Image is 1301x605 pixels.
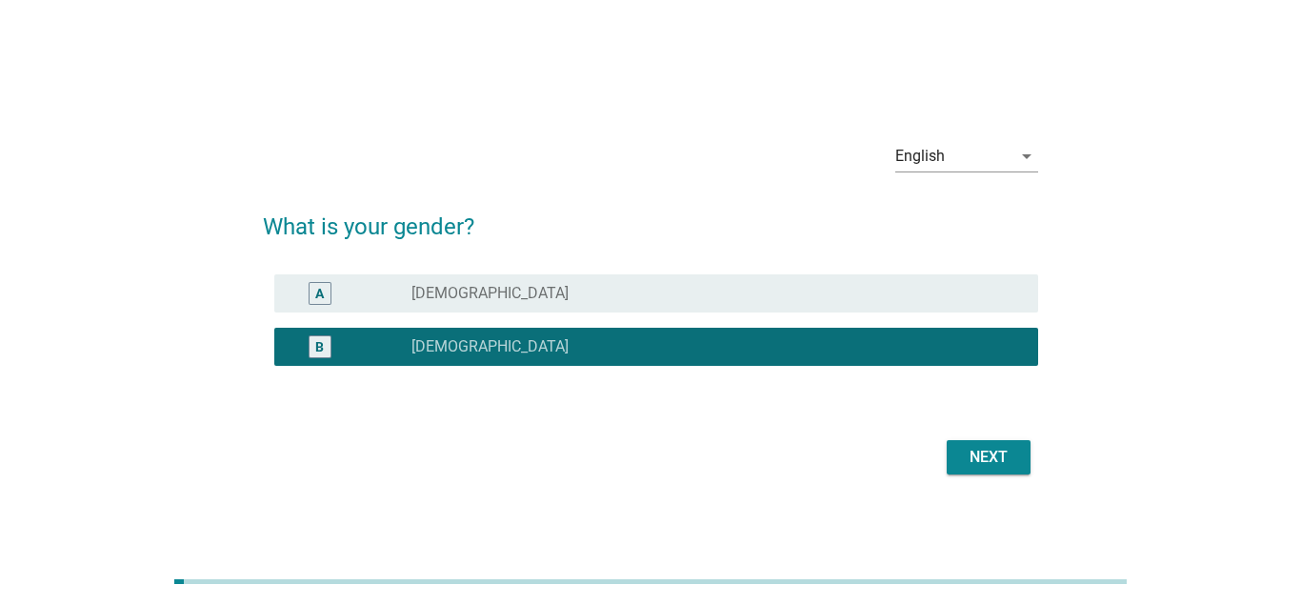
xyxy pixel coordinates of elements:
[411,337,569,356] label: [DEMOGRAPHIC_DATA]
[962,446,1015,469] div: Next
[263,191,1039,244] h2: What is your gender?
[315,283,324,303] div: A
[895,148,945,165] div: English
[315,336,324,356] div: B
[1015,145,1038,168] i: arrow_drop_down
[411,284,569,303] label: [DEMOGRAPHIC_DATA]
[947,440,1031,474] button: Next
